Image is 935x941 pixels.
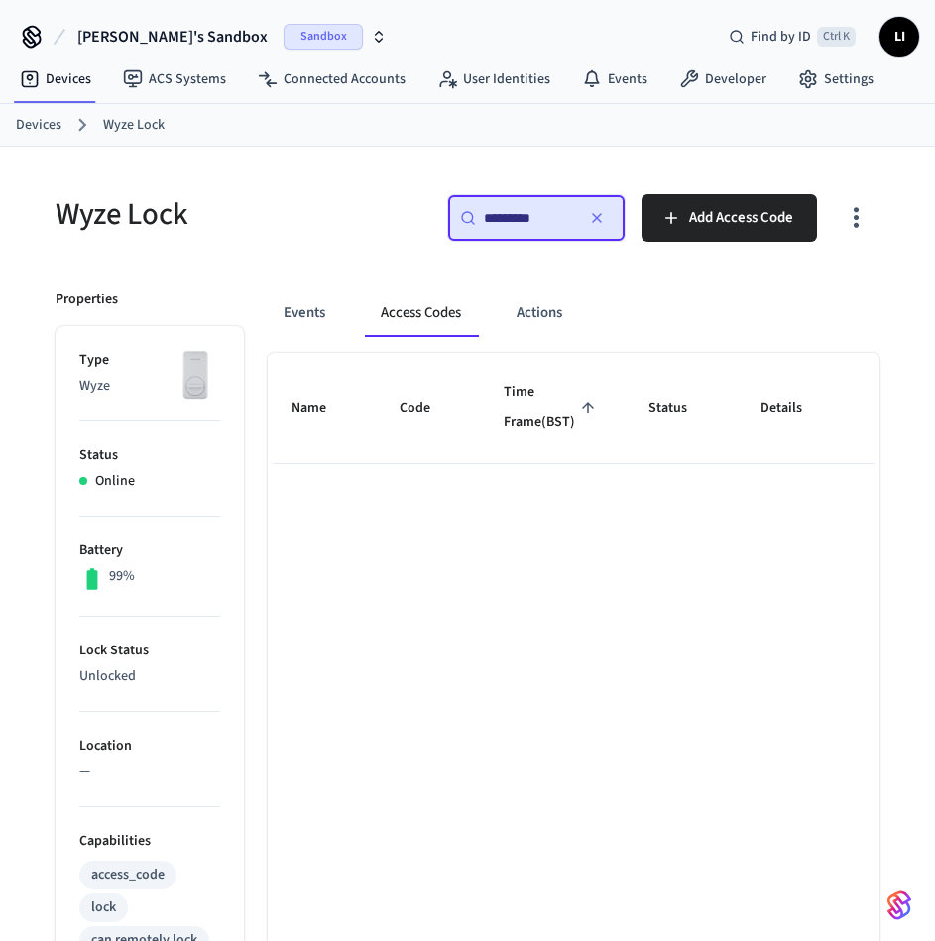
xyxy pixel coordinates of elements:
[79,540,220,561] p: Battery
[16,115,61,136] a: Devices
[56,290,118,310] p: Properties
[566,61,663,97] a: Events
[79,641,220,661] p: Lock Status
[642,194,817,242] button: Add Access Code
[504,377,601,439] span: Time Frame(BST)
[292,393,352,423] span: Name
[56,194,423,235] h5: Wyze Lock
[79,376,220,397] p: Wyze
[663,61,782,97] a: Developer
[365,290,477,337] button: Access Codes
[887,889,911,921] img: SeamLogoGradient.69752ec5.svg
[817,27,856,47] span: Ctrl K
[689,205,793,231] span: Add Access Code
[501,290,578,337] button: Actions
[284,24,363,50] span: Sandbox
[879,17,919,57] button: LI
[79,666,220,687] p: Unlocked
[4,61,107,97] a: Devices
[91,865,165,885] div: access_code
[751,27,811,47] span: Find by ID
[421,61,566,97] a: User Identities
[782,61,889,97] a: Settings
[77,25,268,49] span: [PERSON_NAME]'s Sandbox
[109,566,135,587] p: 99%
[79,445,220,466] p: Status
[79,736,220,757] p: Location
[79,831,220,852] p: Capabilities
[760,393,828,423] span: Details
[268,290,879,337] div: ant example
[95,471,135,492] p: Online
[79,350,220,371] p: Type
[881,19,917,55] span: LI
[648,393,713,423] span: Status
[103,115,165,136] a: Wyze Lock
[107,61,242,97] a: ACS Systems
[171,350,220,400] img: Wyze Lock
[713,19,872,55] div: Find by IDCtrl K
[242,61,421,97] a: Connected Accounts
[268,290,341,337] button: Events
[91,897,116,918] div: lock
[79,762,220,782] p: —
[400,393,456,423] span: Code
